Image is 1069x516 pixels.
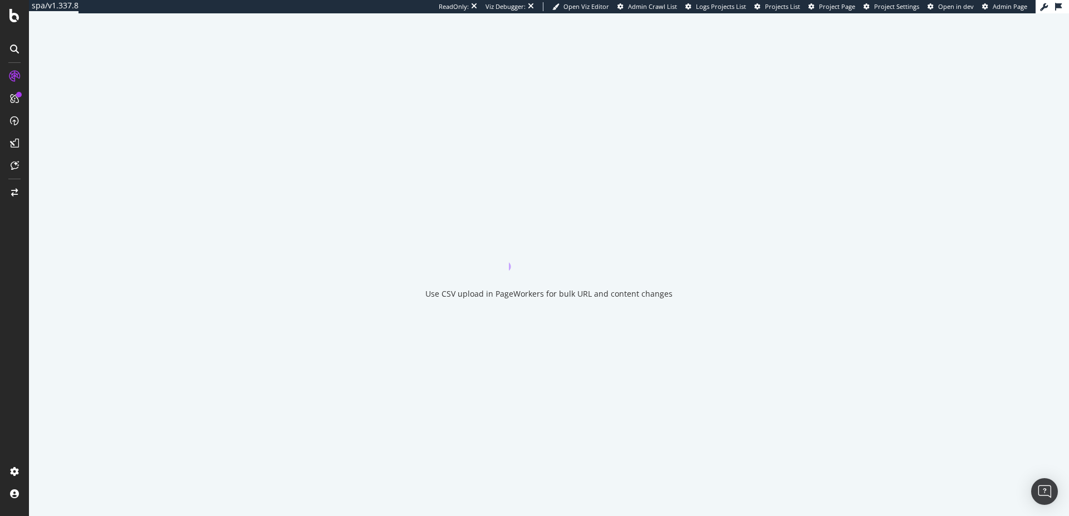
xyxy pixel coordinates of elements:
[563,2,609,11] span: Open Viz Editor
[982,2,1027,11] a: Admin Page
[509,230,589,271] div: animation
[439,2,469,11] div: ReadOnly:
[874,2,919,11] span: Project Settings
[696,2,746,11] span: Logs Projects List
[628,2,677,11] span: Admin Crawl List
[993,2,1027,11] span: Admin Page
[617,2,677,11] a: Admin Crawl List
[808,2,855,11] a: Project Page
[685,2,746,11] a: Logs Projects List
[765,2,800,11] span: Projects List
[552,2,609,11] a: Open Viz Editor
[486,2,526,11] div: Viz Debugger:
[754,2,800,11] a: Projects List
[819,2,855,11] span: Project Page
[938,2,974,11] span: Open in dev
[928,2,974,11] a: Open in dev
[1031,478,1058,505] div: Open Intercom Messenger
[864,2,919,11] a: Project Settings
[425,288,673,299] div: Use CSV upload in PageWorkers for bulk URL and content changes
